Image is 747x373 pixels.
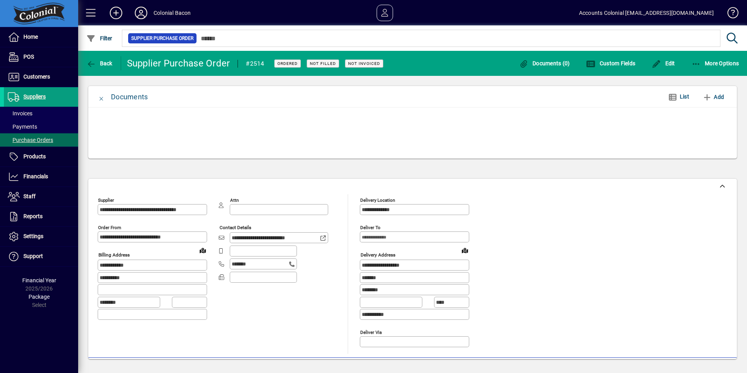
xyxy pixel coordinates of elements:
[662,90,695,104] button: List
[652,60,675,66] span: Edit
[8,110,32,117] span: Invoices
[197,244,209,256] a: View on map
[4,187,78,206] a: Staff
[4,120,78,133] a: Payments
[680,93,689,100] span: List
[702,91,724,103] span: Add
[4,167,78,186] a: Financials
[23,34,38,40] span: Home
[310,61,336,66] span: Not Filled
[459,244,471,256] a: View on map
[111,91,148,103] div: Documents
[23,93,46,100] span: Suppliers
[4,147,78,167] a: Products
[22,277,56,283] span: Financial Year
[348,61,380,66] span: Not Invoiced
[78,56,121,70] app-page-header-button: Back
[23,193,36,199] span: Staff
[98,225,121,230] mat-label: Order from
[4,47,78,67] a: POS
[84,31,114,45] button: Filter
[131,34,193,42] span: Supplier Purchase Order
[8,124,37,130] span: Payments
[129,6,154,20] button: Profile
[4,207,78,226] a: Reports
[246,57,264,70] div: #2514
[98,197,114,203] mat-label: Supplier
[579,7,714,19] div: Accounts Colonial [EMAIL_ADDRESS][DOMAIN_NAME]
[127,57,230,70] div: Supplier Purchase Order
[722,2,737,27] a: Knowledge Base
[23,213,43,219] span: Reports
[23,74,50,80] span: Customers
[360,329,382,335] mat-label: Deliver via
[4,247,78,266] a: Support
[692,60,739,66] span: More Options
[4,107,78,120] a: Invoices
[23,233,43,239] span: Settings
[23,253,43,259] span: Support
[650,56,677,70] button: Edit
[86,35,113,41] span: Filter
[23,173,48,179] span: Financials
[8,137,53,143] span: Purchase Orders
[104,6,129,20] button: Add
[86,60,113,66] span: Back
[4,67,78,87] a: Customers
[519,60,570,66] span: Documents (0)
[277,61,298,66] span: Ordered
[584,56,637,70] button: Custom Fields
[699,90,727,104] button: Add
[586,60,635,66] span: Custom Fields
[84,56,114,70] button: Back
[154,7,191,19] div: Colonial Bacon
[517,56,572,70] button: Documents (0)
[4,133,78,147] a: Purchase Orders
[4,27,78,47] a: Home
[4,227,78,246] a: Settings
[360,225,381,230] mat-label: Deliver To
[690,56,741,70] button: More Options
[23,153,46,160] span: Products
[29,294,50,300] span: Package
[23,54,34,60] span: POS
[360,197,395,203] mat-label: Delivery Location
[230,197,239,203] mat-label: Attn
[92,88,111,106] button: Close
